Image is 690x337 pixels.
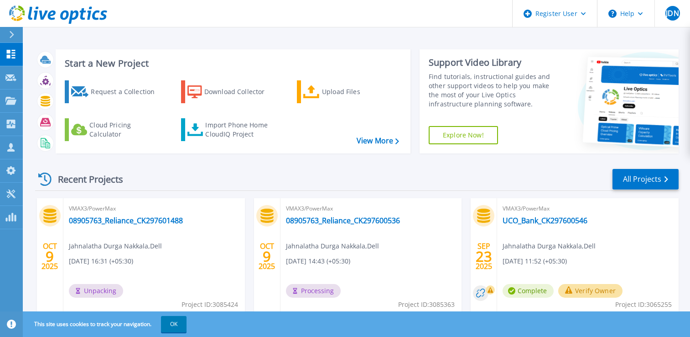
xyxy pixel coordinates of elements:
a: Request a Collection [65,80,166,103]
a: View More [357,137,399,145]
span: Project ID: 3085424 [182,300,238,310]
span: Jahnalatha Durga Nakkala , Dell [503,241,596,251]
a: Download Collector [181,80,283,103]
span: Jahnalatha Durga Nakkala , Dell [286,241,379,251]
span: 23 [476,253,492,260]
div: OCT 2025 [41,240,58,273]
a: Cloud Pricing Calculator [65,118,166,141]
div: Find tutorials, instructional guides and other support videos to help you make the most of your L... [429,72,559,109]
a: UCO_Bank_CK297600546 [503,216,587,225]
button: OK [161,316,187,332]
div: OCT 2025 [258,240,275,273]
span: 9 [46,253,54,260]
span: [DATE] 16:31 (+05:30) [69,256,133,266]
a: Explore Now! [429,126,498,144]
div: Recent Projects [35,168,135,190]
div: Cloud Pricing Calculator [89,121,162,139]
span: This site uses cookies to track your navigation. [25,316,187,332]
span: VMAX3/PowerMax [69,204,239,214]
span: JDN [666,10,679,17]
div: Request a Collection [91,83,164,101]
span: VMAX3/PowerMax [286,204,457,214]
span: Processing [286,284,341,298]
span: Project ID: 3065255 [615,300,672,310]
span: 9 [263,253,271,260]
span: VMAX3/PowerMax [503,204,673,214]
div: Upload Files [322,83,395,101]
div: Download Collector [204,83,277,101]
a: All Projects [612,169,679,190]
div: Import Phone Home CloudIQ Project [205,121,276,139]
span: Jahnalatha Durga Nakkala , Dell [69,241,162,251]
span: Project ID: 3085363 [398,300,455,310]
span: Unpacking [69,284,123,298]
span: [DATE] 11:52 (+05:30) [503,256,567,266]
a: Upload Files [297,80,399,103]
div: Support Video Library [429,57,559,68]
button: Verify Owner [558,284,623,298]
span: Complete [503,284,554,298]
div: SEP 2025 [475,240,493,273]
a: 08905763_Reliance_CK297601488 [69,216,183,225]
a: 08905763_Reliance_CK297600536 [286,216,400,225]
span: [DATE] 14:43 (+05:30) [286,256,350,266]
h3: Start a New Project [65,58,399,68]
